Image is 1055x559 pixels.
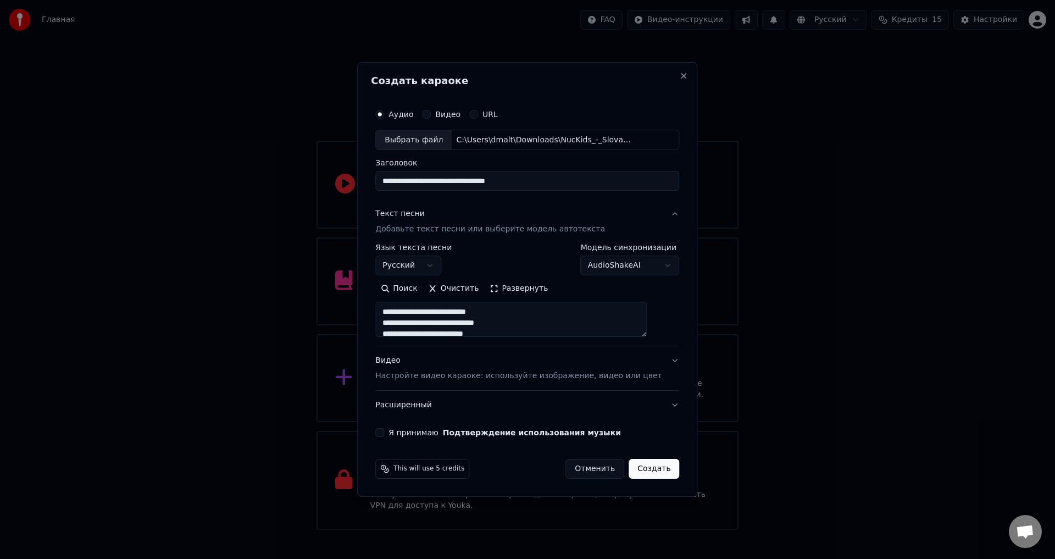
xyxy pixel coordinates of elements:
button: Текст песниДобавьте текст песни или выберите модель автотекста [375,200,679,244]
button: Создать [629,459,679,479]
div: Видео [375,356,662,382]
p: Добавьте текст песни или выберите модель автотекста [375,224,605,235]
div: Текст песни [375,209,425,220]
button: Я принимаю [443,429,621,436]
button: Поиск [375,280,423,298]
div: Текст песниДобавьте текст песни или выберите модель автотекста [375,244,679,346]
button: Развернуть [484,280,553,298]
label: Заголовок [375,159,679,167]
label: Видео [435,110,460,118]
label: Я принимаю [388,429,621,436]
button: Очистить [423,280,485,298]
span: This will use 5 credits [393,464,464,473]
div: Выбрать файл [376,130,452,150]
h2: Создать караоке [371,76,684,86]
label: URL [482,110,498,118]
button: Расширенный [375,391,679,419]
button: ВидеоНастройте видео караоке: используйте изображение, видео или цвет [375,347,679,391]
div: C:\Users\dmalt\Downloads\NucKids_-_Slova_66782651_[cut_245sec].mp3 [452,135,638,146]
label: Аудио [388,110,413,118]
label: Модель синхронизации [581,244,680,252]
p: Настройте видео караоке: используйте изображение, видео или цвет [375,370,662,381]
label: Язык текста песни [375,244,452,252]
button: Отменить [565,459,624,479]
